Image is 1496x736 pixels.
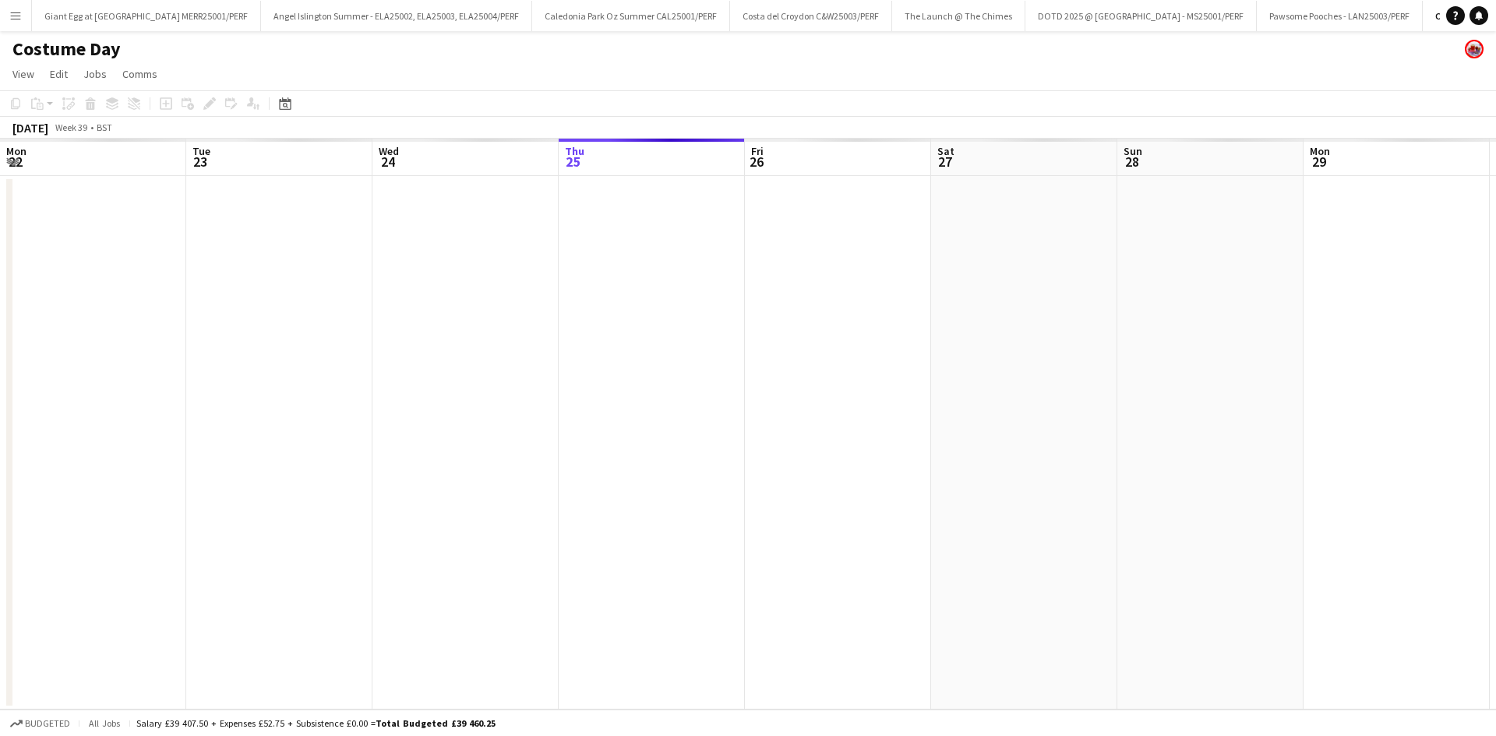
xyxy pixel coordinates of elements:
[1257,1,1423,31] button: Pawsome Pooches - LAN25003/PERF
[97,121,112,133] div: BST
[136,717,496,729] div: Salary £39 407.50 + Expenses £52.75 + Subsistence £0.00 =
[44,64,74,84] a: Edit
[376,717,496,729] span: Total Budgeted £39 460.25
[937,144,954,158] span: Sat
[1307,153,1330,171] span: 29
[749,153,764,171] span: 26
[12,120,48,136] div: [DATE]
[50,67,68,81] span: Edit
[1121,153,1142,171] span: 28
[1465,40,1484,58] app-user-avatar: Bakehouse Costume
[892,1,1025,31] button: The Launch @ The Chimes
[532,1,730,31] button: Caledonia Park Oz Summer CAL25001/PERF
[751,144,764,158] span: Fri
[77,64,113,84] a: Jobs
[563,153,584,171] span: 25
[116,64,164,84] a: Comms
[51,121,90,133] span: Week 39
[83,67,107,81] span: Jobs
[6,64,41,84] a: View
[32,1,261,31] button: Giant Egg at [GEOGRAPHIC_DATA] MERR25001/PERF
[12,67,34,81] span: View
[6,144,26,158] span: Mon
[4,153,26,171] span: 22
[261,1,532,31] button: Angel Islington Summer - ELA25002, ELA25003, ELA25004/PERF
[122,67,157,81] span: Comms
[565,144,584,158] span: Thu
[376,153,399,171] span: 24
[192,144,210,158] span: Tue
[12,37,121,61] h1: Costume Day
[8,715,72,732] button: Budgeted
[730,1,892,31] button: Costa del Croydon C&W25003/PERF
[86,717,123,729] span: All jobs
[1310,144,1330,158] span: Mon
[1025,1,1257,31] button: DOTD 2025 @ [GEOGRAPHIC_DATA] - MS25001/PERF
[1124,144,1142,158] span: Sun
[25,718,70,729] span: Budgeted
[935,153,954,171] span: 27
[190,153,210,171] span: 23
[379,144,399,158] span: Wed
